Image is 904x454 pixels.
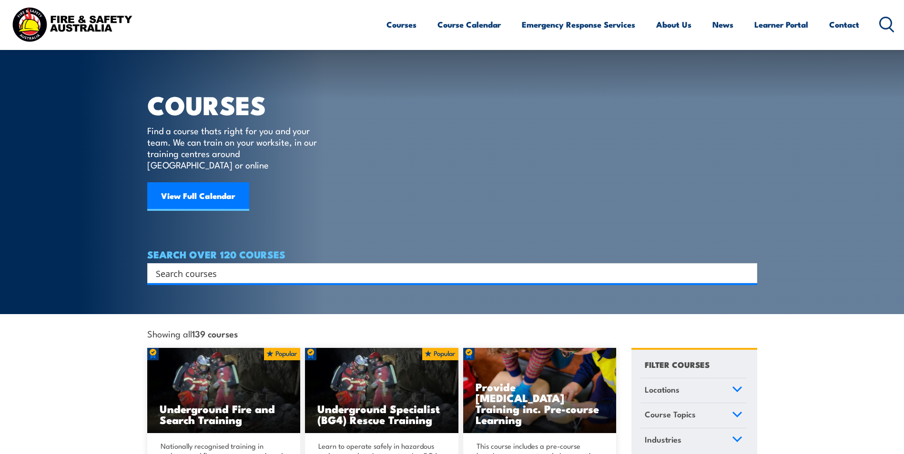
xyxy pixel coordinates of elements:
[317,403,446,425] h3: Underground Specialist (BG4) Rescue Training
[305,348,458,434] a: Underground Specialist (BG4) Rescue Training
[147,328,238,338] span: Showing all
[147,93,331,116] h1: COURSES
[386,12,416,37] a: Courses
[305,348,458,434] img: Underground mine rescue
[656,12,691,37] a: About Us
[645,358,710,371] h4: FILTER COURSES
[156,266,736,280] input: Search input
[712,12,733,37] a: News
[147,348,301,434] img: Underground mine rescue
[640,378,747,403] a: Locations
[463,348,617,434] a: Provide [MEDICAL_DATA] Training inc. Pre-course Learning
[463,348,617,434] img: Low Voltage Rescue and Provide CPR
[147,182,249,211] a: View Full Calendar
[754,12,808,37] a: Learner Portal
[741,266,754,280] button: Search magnifier button
[158,266,738,280] form: Search form
[192,327,238,340] strong: 139 courses
[147,125,321,170] p: Find a course thats right for you and your team. We can train on your worksite, in our training c...
[160,403,288,425] h3: Underground Fire and Search Training
[829,12,859,37] a: Contact
[645,383,680,396] span: Locations
[645,408,696,421] span: Course Topics
[640,428,747,453] a: Industries
[645,433,681,446] span: Industries
[147,249,757,259] h4: SEARCH OVER 120 COURSES
[437,12,501,37] a: Course Calendar
[476,381,604,425] h3: Provide [MEDICAL_DATA] Training inc. Pre-course Learning
[147,348,301,434] a: Underground Fire and Search Training
[522,12,635,37] a: Emergency Response Services
[640,403,747,428] a: Course Topics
